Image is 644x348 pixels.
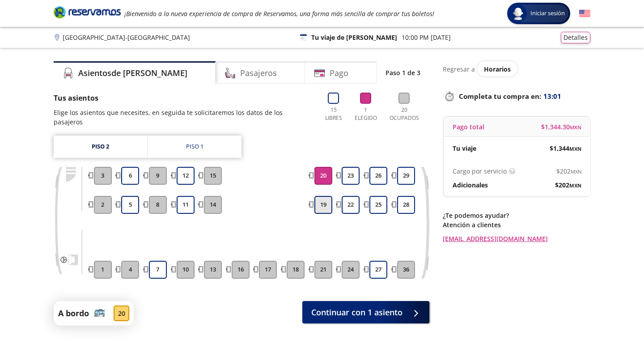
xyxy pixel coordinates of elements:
[240,67,277,79] h4: Pasajeros
[54,108,312,127] p: Elige los asientos que necesites, en seguida te solicitaremos los datos de los pasajeros
[342,167,360,185] button: 23
[369,261,387,279] button: 27
[54,93,312,103] p: Tus asientos
[177,261,195,279] button: 10
[330,67,348,79] h4: Pago
[121,196,139,214] button: 5
[561,32,590,43] button: Detalles
[177,196,195,214] button: 11
[148,136,241,158] a: Piso 1
[453,122,484,132] p: Pago total
[94,196,112,214] button: 2
[369,196,387,214] button: 25
[570,124,581,131] small: MXN
[311,306,402,318] span: Continuar con 1 asiento
[541,122,581,132] span: $ 1,344.30
[94,261,112,279] button: 1
[443,234,590,243] a: [EMAIL_ADDRESS][DOMAIN_NAME]
[527,9,568,18] span: Iniciar sesión
[114,306,129,321] div: 20
[569,145,581,152] small: MXN
[149,196,167,214] button: 8
[579,8,590,19] button: English
[569,182,581,189] small: MXN
[592,296,635,339] iframe: Messagebird Livechat Widget
[321,106,346,122] p: 15 Libres
[443,220,590,229] p: Atención a clientes
[58,307,89,319] p: A bordo
[149,261,167,279] button: 7
[311,33,397,42] p: Tu viaje de [PERSON_NAME]
[571,168,581,175] small: MXN
[342,261,360,279] button: 24
[402,33,451,42] p: 10:00 PM [DATE]
[453,180,488,190] p: Adicionales
[397,196,415,214] button: 28
[232,261,250,279] button: 16
[149,167,167,185] button: 9
[54,136,147,158] a: Piso 2
[314,167,332,185] button: 20
[314,261,332,279] button: 21
[443,211,590,220] p: ¿Te podemos ayudar?
[342,196,360,214] button: 22
[556,166,581,176] span: $ 202
[204,261,222,279] button: 13
[386,106,423,122] p: 20 Ocupados
[443,90,590,102] p: Completa tu compra en :
[443,64,475,74] p: Regresar a
[302,301,429,323] button: Continuar con 1 asiento
[54,5,121,19] i: Brand Logo
[259,261,277,279] button: 17
[63,33,190,42] p: [GEOGRAPHIC_DATA] - [GEOGRAPHIC_DATA]
[204,167,222,185] button: 15
[54,5,121,21] a: Brand Logo
[397,261,415,279] button: 36
[124,9,434,18] em: ¡Bienvenido a la nueva experiencia de compra de Reservamos, una forma más sencilla de comprar tus...
[453,144,476,153] p: Tu viaje
[121,261,139,279] button: 4
[443,61,590,76] div: Regresar a ver horarios
[204,196,222,214] button: 14
[287,261,305,279] button: 18
[186,142,203,151] div: Piso 1
[386,68,420,77] p: Paso 1 de 3
[543,91,561,102] span: 13:01
[78,67,187,79] h4: Asientos de [PERSON_NAME]
[555,180,581,190] span: $ 202
[121,167,139,185] button: 6
[453,166,507,176] p: Cargo por servicio
[369,167,387,185] button: 26
[314,196,332,214] button: 19
[550,144,581,153] span: $ 1,344
[397,167,415,185] button: 29
[352,106,379,122] p: 1 Elegido
[94,167,112,185] button: 3
[177,167,195,185] button: 12
[484,65,511,73] span: Horarios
